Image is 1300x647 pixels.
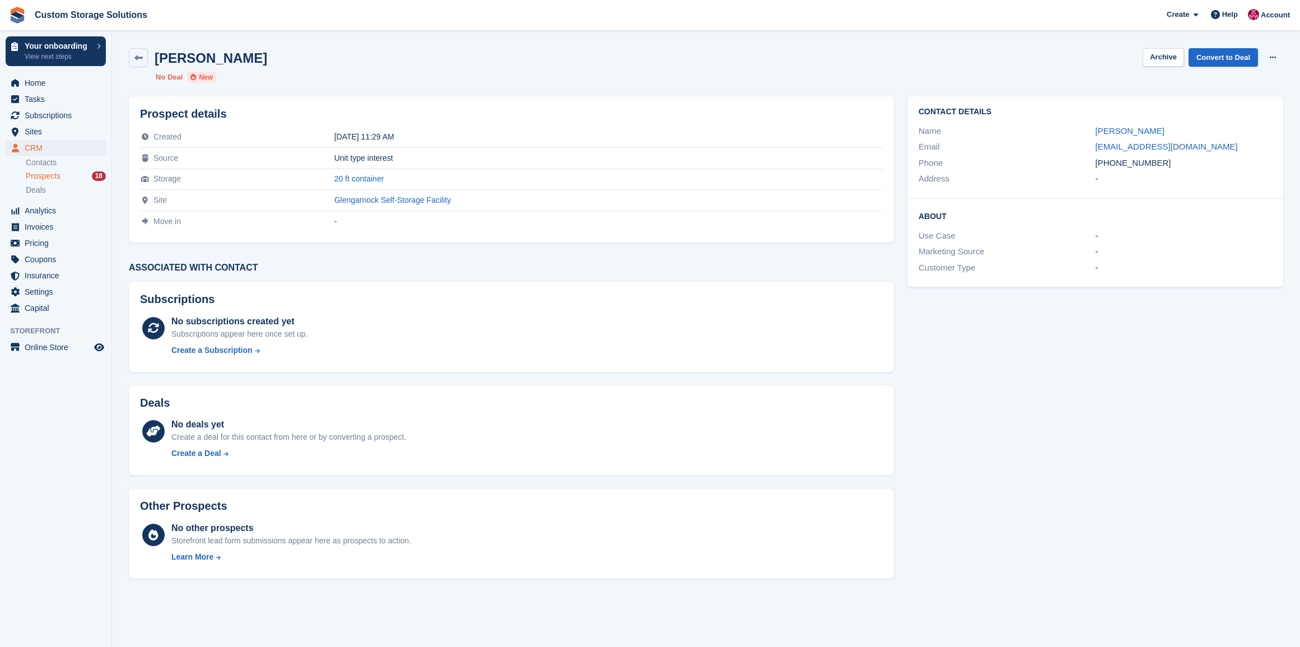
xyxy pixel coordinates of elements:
[30,6,152,24] a: Custom Storage Solutions
[1096,173,1273,185] div: -
[140,108,883,120] h2: Prospect details
[919,108,1272,117] h2: Contact Details
[171,431,406,443] div: Create a deal for this contact from here or by converting a prospect.
[171,522,411,535] div: No other prospects
[140,500,227,513] h2: Other Prospects
[25,108,92,123] span: Subscriptions
[25,339,92,355] span: Online Store
[25,42,91,50] p: Your onboarding
[6,124,106,139] a: menu
[1222,9,1238,20] span: Help
[6,235,106,251] a: menu
[26,171,60,181] span: Prospects
[334,153,883,162] div: Unit type interest
[155,50,267,66] h2: [PERSON_NAME]
[171,551,411,563] a: Learn More
[25,91,92,107] span: Tasks
[187,72,216,83] li: New
[6,140,106,156] a: menu
[153,174,181,183] span: Storage
[25,284,92,300] span: Settings
[1096,157,1273,170] div: [PHONE_NUMBER]
[25,124,92,139] span: Sites
[6,300,106,316] a: menu
[6,36,106,66] a: Your onboarding View next steps
[334,217,883,226] div: -
[1096,245,1273,258] div: -
[334,174,384,183] a: 20 ft container
[171,535,411,547] div: Storefront lead form submissions appear here as prospects to action.
[1096,126,1164,136] a: [PERSON_NAME]
[1167,9,1189,20] span: Create
[171,448,221,459] div: Create a Deal
[919,262,1096,274] div: Customer Type
[1096,142,1238,151] a: [EMAIL_ADDRESS][DOMAIN_NAME]
[26,184,106,196] a: Deals
[6,339,106,355] a: menu
[25,203,92,218] span: Analytics
[25,300,92,316] span: Capital
[25,52,91,62] p: View next steps
[919,157,1096,170] div: Phone
[6,284,106,300] a: menu
[10,325,111,337] span: Storefront
[153,153,178,162] span: Source
[25,268,92,283] span: Insurance
[1143,48,1184,67] button: Archive
[919,141,1096,153] div: Email
[171,345,308,356] a: Create a Subscription
[334,132,883,141] div: [DATE] 11:29 AM
[92,341,106,354] a: Preview store
[171,328,308,340] div: Subscriptions appear here once set up.
[129,263,894,273] h3: Associated with contact
[26,157,106,168] a: Contacts
[25,219,92,235] span: Invoices
[25,140,92,156] span: CRM
[153,217,181,226] span: Move in
[153,196,167,204] span: Site
[919,230,1096,243] div: Use Case
[171,448,406,459] a: Create a Deal
[171,345,253,356] div: Create a Subscription
[1248,9,1259,20] img: Jack Alexander
[1096,230,1273,243] div: -
[25,252,92,267] span: Coupons
[26,170,106,182] a: Prospects 18
[6,219,106,235] a: menu
[140,293,883,306] h2: Subscriptions
[1096,262,1273,274] div: -
[919,125,1096,138] div: Name
[919,173,1096,185] div: Address
[25,235,92,251] span: Pricing
[6,108,106,123] a: menu
[153,132,181,141] span: Created
[26,185,46,196] span: Deals
[919,210,1272,221] h2: About
[140,397,170,409] h2: Deals
[6,91,106,107] a: menu
[6,268,106,283] a: menu
[919,245,1096,258] div: Marketing Source
[334,196,451,204] a: Glengarnock Self-Storage Facility
[1261,10,1290,21] span: Account
[171,551,213,563] div: Learn More
[156,72,183,83] li: No Deal
[9,7,26,24] img: stora-icon-8386f47178a22dfd0bd8f6a31ec36ba5ce8667c1dd55bd0f319d3a0aa187defe.svg
[25,75,92,91] span: Home
[1189,48,1258,67] a: Convert to Deal
[171,315,308,328] div: No subscriptions created yet
[6,203,106,218] a: menu
[6,252,106,267] a: menu
[6,75,106,91] a: menu
[92,171,106,181] div: 18
[171,418,406,431] div: No deals yet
